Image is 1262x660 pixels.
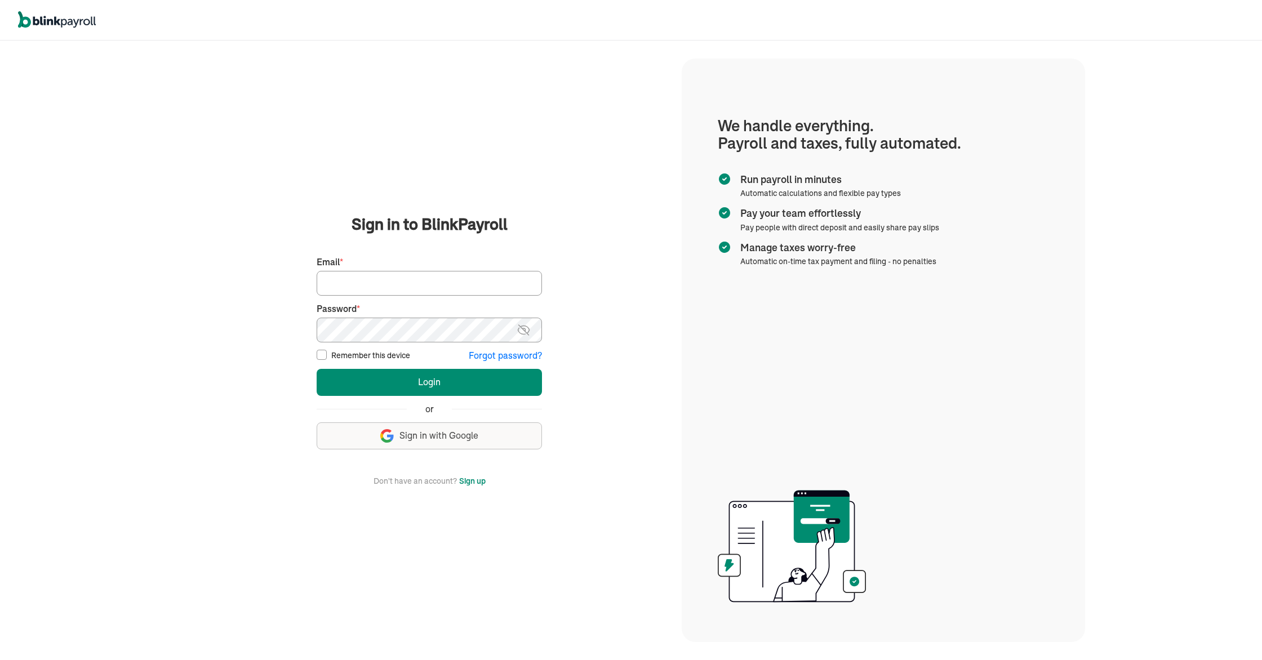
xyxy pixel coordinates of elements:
[380,429,394,443] img: google
[18,11,96,28] img: logo
[740,206,935,221] span: Pay your team effortlessly
[459,474,486,488] button: Sign up
[317,256,542,269] label: Email
[718,240,731,254] img: checkmark
[425,403,434,416] span: or
[718,172,731,186] img: checkmark
[517,323,531,337] img: eye
[317,302,542,315] label: Password
[740,256,936,266] span: Automatic on-time tax payment and filing - no penalties
[740,172,896,187] span: Run payroll in minutes
[740,240,932,255] span: Manage taxes worry-free
[352,213,508,235] span: Sign in to BlinkPayroll
[718,206,731,220] img: checkmark
[718,117,1049,152] h1: We handle everything. Payroll and taxes, fully automated.
[317,422,542,449] button: Sign in with Google
[469,349,542,362] button: Forgot password?
[399,429,478,442] span: Sign in with Google
[317,369,542,396] button: Login
[331,350,410,361] label: Remember this device
[740,188,901,198] span: Automatic calculations and flexible pay types
[718,487,866,606] img: illustration
[740,222,939,233] span: Pay people with direct deposit and easily share pay slips
[374,474,457,488] span: Don't have an account?
[317,271,542,296] input: Your email address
